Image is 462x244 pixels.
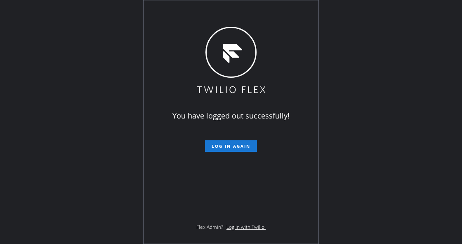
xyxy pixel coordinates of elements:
span: Flex Admin? [196,223,223,230]
button: Log in again [205,140,257,152]
span: Log in again [212,143,250,149]
span: You have logged out successfully! [172,111,290,121]
a: Log in with Twilio. [226,223,266,230]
